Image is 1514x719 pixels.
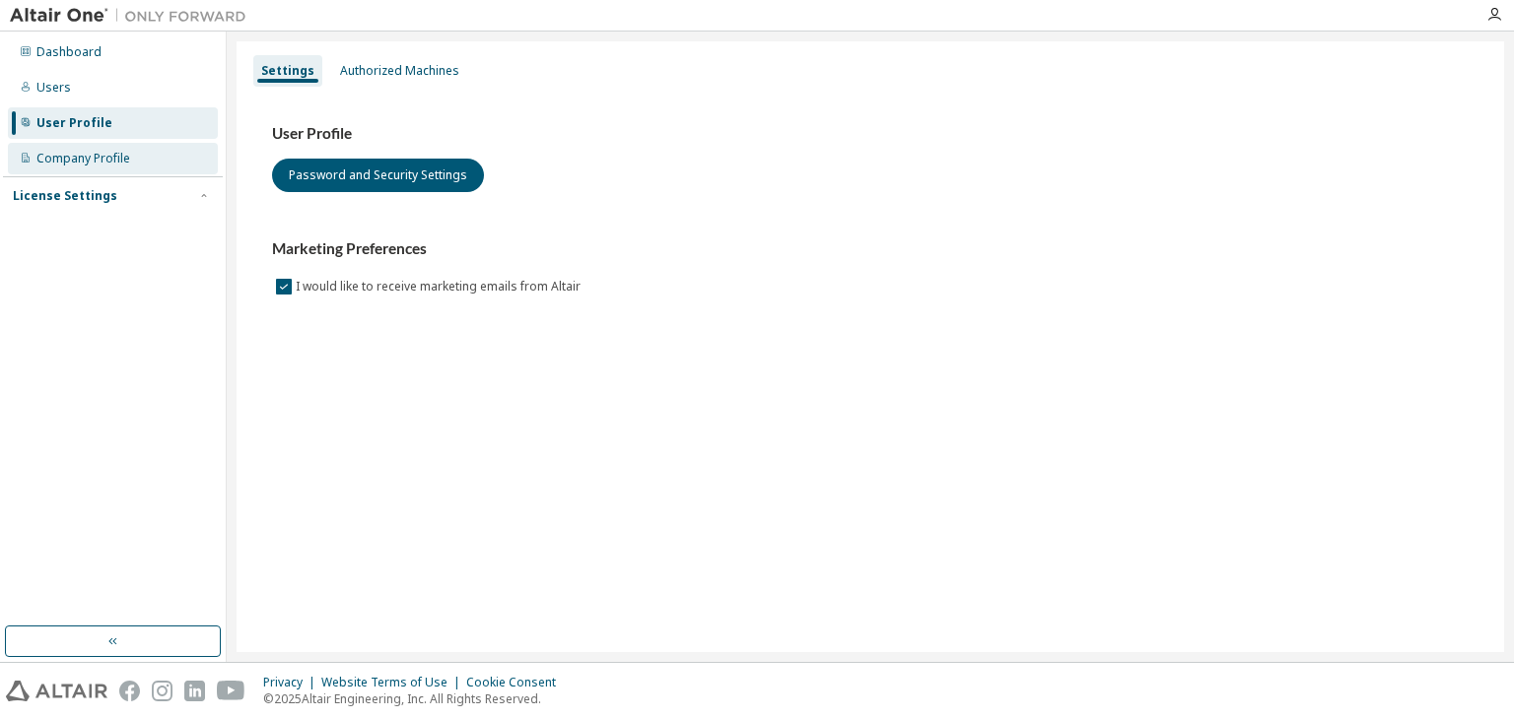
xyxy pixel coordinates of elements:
label: I would like to receive marketing emails from Altair [296,275,585,298]
img: youtube.svg [217,681,245,701]
div: User Profile [36,115,112,131]
div: Website Terms of Use [321,675,466,690]
div: Dashboard [36,44,102,60]
img: linkedin.svg [184,681,205,701]
img: instagram.svg [152,681,172,701]
div: Cookie Consent [466,675,568,690]
div: Authorized Machines [340,63,459,79]
img: facebook.svg [119,681,140,701]
div: Privacy [263,675,321,690]
div: License Settings [13,188,117,204]
img: Altair One [10,6,256,26]
h3: Marketing Preferences [272,239,1469,259]
img: altair_logo.svg [6,681,107,701]
button: Password and Security Settings [272,159,484,192]
h3: User Profile [272,124,1469,144]
p: © 2025 Altair Engineering, Inc. All Rights Reserved. [263,690,568,707]
div: Company Profile [36,151,130,166]
div: Users [36,80,71,96]
div: Settings [261,63,314,79]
